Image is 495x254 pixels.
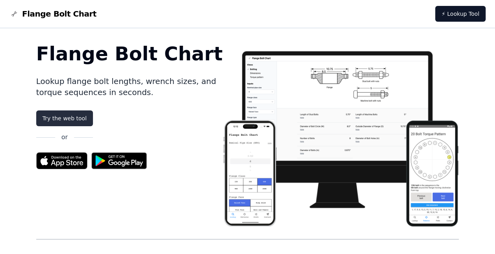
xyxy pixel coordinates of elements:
h1: Flange Bolt Chart [36,44,223,63]
a: Flange Bolt Chart LogoFlange Bolt Chart [9,8,96,19]
p: or [61,133,68,142]
img: Get it on Google Play [87,148,151,173]
span: Flange Bolt Chart [22,8,96,19]
p: Lookup flange bolt lengths, wrench sizes, and torque sequences in seconds. [36,76,223,98]
img: App Store badge for the Flange Bolt Chart app [36,152,87,169]
img: Flange bolt chart app screenshot [222,44,459,226]
img: Flange Bolt Chart Logo [9,9,19,19]
a: ⚡ Lookup Tool [435,6,486,22]
a: Try the web tool [36,110,93,126]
